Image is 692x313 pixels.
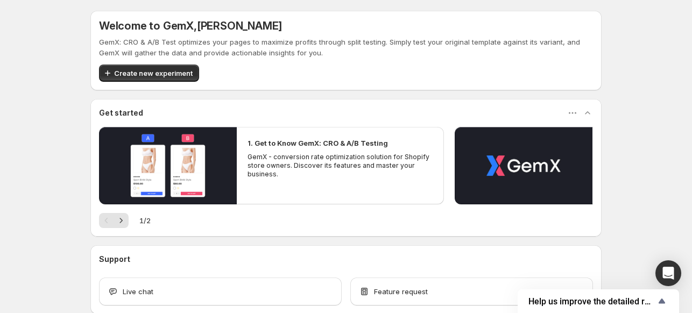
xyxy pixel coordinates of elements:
span: Live chat [123,286,153,297]
span: Feature request [374,286,428,297]
span: Help us improve the detailed report for A/B campaigns [528,296,655,307]
button: Create new experiment [99,65,199,82]
button: Next [114,213,129,228]
p: GemX - conversion rate optimization solution for Shopify store owners. Discover its features and ... [248,153,433,179]
h2: 1. Get to Know GemX: CRO & A/B Testing [248,138,388,148]
button: Show survey - Help us improve the detailed report for A/B campaigns [528,295,668,308]
button: Play video [455,127,592,204]
span: , [PERSON_NAME] [194,19,282,32]
nav: Pagination [99,213,129,228]
h5: Welcome to GemX [99,19,282,32]
h3: Support [99,254,130,265]
div: Open Intercom Messenger [655,260,681,286]
span: 1 / 2 [139,215,151,226]
h3: Get started [99,108,143,118]
button: Play video [99,127,237,204]
span: Create new experiment [114,68,193,79]
p: GemX: CRO & A/B Test optimizes your pages to maximize profits through split testing. Simply test ... [99,37,593,58]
